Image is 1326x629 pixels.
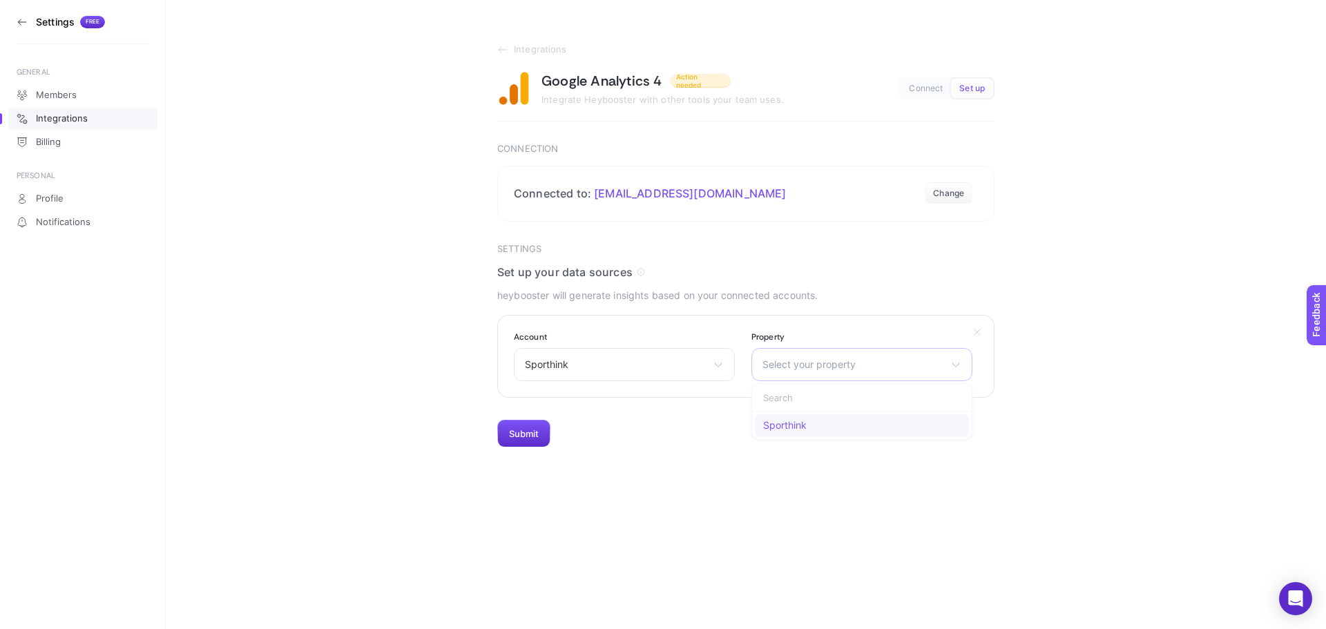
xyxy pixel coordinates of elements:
span: [EMAIL_ADDRESS][DOMAIN_NAME] [594,186,786,200]
span: Sporthink [763,420,807,431]
p: heybooster will generate insights based on your connected accounts. [497,287,995,304]
button: Set up [951,79,993,98]
span: Select your property [762,359,945,370]
h3: Connection [497,144,995,155]
button: Connect [901,79,951,98]
span: Set up [959,84,985,94]
button: Change [925,182,972,204]
span: Notifications [36,217,90,228]
span: Integrations [36,113,88,124]
span: Set up your data sources [497,265,633,279]
span: Free [86,19,99,26]
h1: Google Analytics 4 [541,72,662,90]
span: Profile [36,193,64,204]
div: GENERAL [17,66,149,77]
a: Notifications [8,211,157,233]
button: Submit [497,420,550,447]
span: Feedback [8,4,52,15]
a: Integrations [497,44,995,55]
label: Property [751,331,972,342]
h2: Connected to: [514,186,787,200]
input: Search [752,384,972,412]
span: Sporthink [525,359,707,370]
a: Members [8,84,157,106]
a: Integrations [8,108,157,130]
span: Billing [36,137,61,148]
a: Profile [8,188,157,210]
span: Members [36,90,77,101]
h3: Settings [497,244,995,255]
span: Connect [909,84,943,94]
h3: Settings [36,17,75,28]
span: Integrations [514,44,567,55]
span: Integrate Heybooster with other tools your team uses. [541,94,784,105]
span: Action needed [676,72,725,89]
a: Billing [8,131,157,153]
label: Account [514,331,735,342]
div: PERSONAL [17,170,149,181]
div: Open Intercom Messenger [1279,582,1312,615]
